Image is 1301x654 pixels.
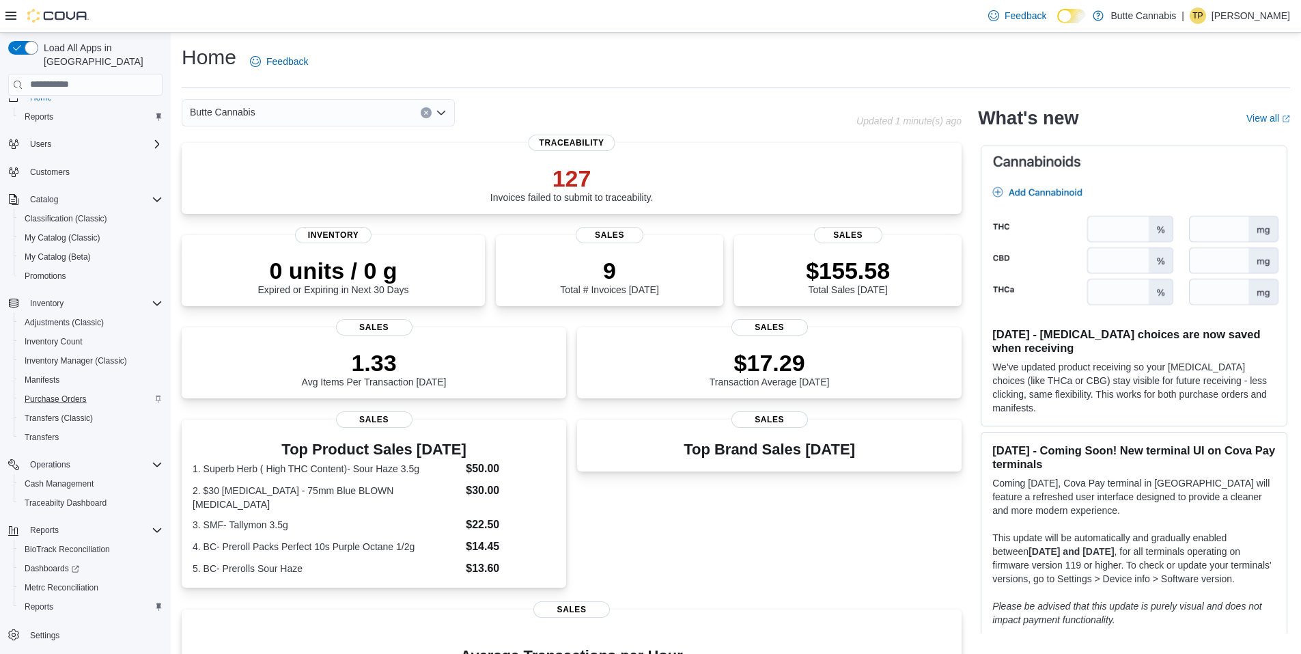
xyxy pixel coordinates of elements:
[19,333,163,350] span: Inventory Count
[466,539,555,555] dd: $14.45
[25,432,59,443] span: Transfers
[490,165,654,192] p: 127
[25,457,76,473] button: Operations
[193,441,555,458] h3: Top Product Sales [DATE]
[193,484,460,511] dt: 2. $30 [MEDICAL_DATA] - 75mm Blue BLOWN [MEDICAL_DATA]
[560,257,658,284] p: 9
[1029,546,1114,557] strong: [DATE] and [DATE]
[992,360,1276,415] p: We've updated product receiving so your [MEDICAL_DATA] choices (like THCa or CBG) stay visible fo...
[25,563,79,574] span: Dashboards
[978,107,1078,129] h2: What's new
[14,209,168,228] button: Classification (Classic)
[30,630,59,641] span: Settings
[244,48,313,75] a: Feedback
[1246,113,1290,124] a: View allExternal link
[25,522,64,539] button: Reports
[19,495,163,511] span: Traceabilty Dashboard
[19,314,109,331] a: Adjustments (Classic)
[25,164,75,180] a: Customers
[30,525,59,536] span: Reports
[19,249,163,265] span: My Catalog (Beta)
[19,580,104,596] a: Metrc Reconciliation
[14,313,168,332] button: Adjustments (Classic)
[30,92,52,103] span: Home
[3,625,168,644] button: Settings
[14,370,168,390] button: Manifests
[19,109,59,125] a: Reports
[25,626,163,643] span: Settings
[436,107,447,118] button: Open list of options
[25,522,163,539] span: Reports
[19,541,115,558] a: BioTrack Reconciliation
[19,210,113,227] a: Classification (Classic)
[258,257,409,284] p: 0 units / 0 g
[14,597,168,616] button: Reports
[710,349,830,387] div: Transaction Average [DATE]
[1282,115,1290,123] svg: External link
[30,298,64,309] span: Inventory
[466,560,555,577] dd: $13.60
[25,582,98,593] span: Metrc Reconciliation
[19,249,96,265] a: My Catalog (Beta)
[19,109,163,125] span: Reports
[3,455,168,474] button: Operations
[19,353,132,369] a: Inventory Manager (Classic)
[25,163,163,180] span: Customers
[3,294,168,313] button: Inventory
[14,390,168,409] button: Purchase Orders
[529,135,615,151] span: Traceability
[19,560,163,577] span: Dashboards
[533,601,610,618] span: Sales
[27,9,89,23] img: Cova
[25,355,127,366] span: Inventory Manager (Classic)
[3,135,168,154] button: Users
[30,139,51,150] span: Users
[25,191,163,208] span: Catalog
[266,55,308,68] span: Feedback
[38,41,163,68] span: Load All Apps in [GEOGRAPHIC_DATA]
[19,410,163,426] span: Transfers (Classic)
[25,295,163,312] span: Inventory
[25,336,83,347] span: Inventory Count
[14,267,168,286] button: Promotions
[1181,8,1184,24] p: |
[30,194,58,205] span: Catalog
[992,444,1276,471] h3: [DATE] - Coming Soon! New terminal UI on Cova Pay terminals
[14,578,168,597] button: Metrc Reconciliation
[19,429,64,446] a: Transfers
[1005,9,1046,23] span: Feedback
[992,476,1276,517] p: Coming [DATE], Cova Pay terminal in [GEOGRAPHIC_DATA] will feature a refreshed user interface des...
[806,257,890,295] div: Total Sales [DATE]
[25,457,163,473] span: Operations
[25,478,94,489] span: Cash Management
[19,560,85,577] a: Dashboards
[19,580,163,596] span: Metrc Reconciliation
[14,409,168,428] button: Transfers (Classic)
[19,268,72,284] a: Promotions
[14,247,168,267] button: My Catalog (Beta)
[3,162,168,182] button: Customers
[30,459,70,470] span: Operations
[25,191,64,208] button: Catalog
[710,349,830,377] p: $17.29
[19,372,65,388] a: Manifests
[1192,8,1203,24] span: TP
[992,531,1276,586] p: This update will be automatically and gradually enabled between , for all terminals operating on ...
[14,332,168,351] button: Inventory Count
[25,232,100,243] span: My Catalog (Classic)
[14,351,168,370] button: Inventory Manager (Classic)
[19,410,98,426] a: Transfers (Classic)
[182,44,236,71] h1: Home
[19,476,99,492] a: Cash Management
[30,167,70,178] span: Customers
[19,353,163,369] span: Inventory Manager (Classic)
[14,540,168,559] button: BioTrack Reconciliation
[295,227,372,243] span: Inventory
[560,257,658,295] div: Total # Invoices [DATE]
[14,107,168,126] button: Reports
[19,429,163,446] span: Transfers
[25,251,91,262] span: My Catalog (Beta)
[25,498,107,508] span: Traceabilty Dashboard
[193,518,460,532] dt: 3. SMF- Tallymon 3.5g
